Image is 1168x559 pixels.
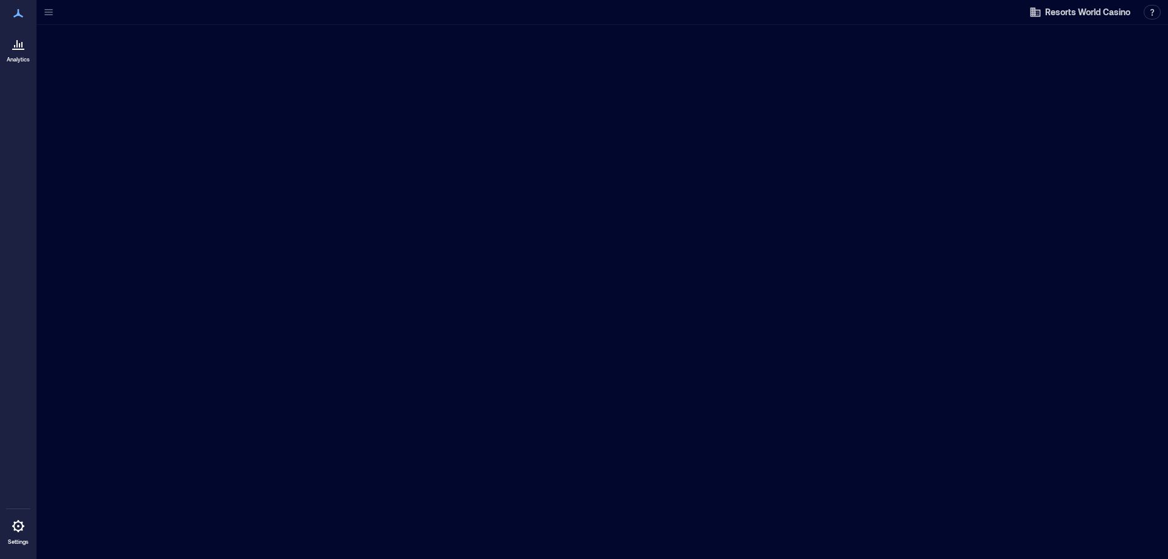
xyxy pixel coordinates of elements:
[1045,6,1130,18] span: Resorts World Casino
[8,538,29,546] p: Settings
[1026,2,1134,22] button: Resorts World Casino
[4,512,33,549] a: Settings
[3,29,33,67] a: Analytics
[7,56,30,63] p: Analytics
